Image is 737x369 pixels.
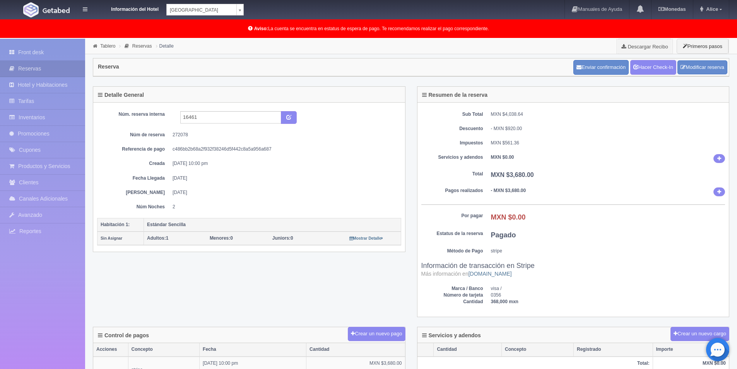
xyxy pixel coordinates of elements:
[422,92,488,98] h4: Resumen de la reserva
[254,26,268,31] b: Aviso:
[658,6,686,12] b: Monedas
[491,299,518,304] b: 368,000 mxn
[103,132,165,138] dt: Núm de reserva
[421,187,483,194] dt: Pagos realizados
[421,125,483,132] dt: Descuento
[491,292,725,299] dd: 0356
[103,160,165,167] dt: Creada
[98,92,144,98] h4: Detalle General
[421,285,483,292] dt: Marca / Banco
[491,213,526,221] b: MXN $0.00
[491,285,725,292] dd: visa /
[469,271,512,277] a: [DOMAIN_NAME]
[173,189,395,196] dd: [DATE]
[434,343,502,356] th: Cantidad
[491,125,725,132] div: - MXN $920.00
[573,343,653,356] th: Registrado
[421,299,483,305] dt: Cantidad
[97,4,159,13] dt: Información del Hotel
[491,111,725,118] dd: MXN $4,038.64
[704,6,718,12] span: Alice
[421,292,483,299] dt: Número de tarjeta
[630,60,676,75] a: Hacer Check-In
[422,333,481,338] h4: Servicios y adendos
[421,262,725,278] h3: Información de transacción en Stripe
[421,213,483,219] dt: Por pagar
[617,39,672,54] a: Descargar Recibo
[491,231,516,239] b: Pagado
[653,343,729,356] th: Importe
[103,111,165,118] dt: Núm. reserva interna
[23,2,39,17] img: Getabed
[421,111,483,118] dt: Sub Total
[147,235,168,241] span: 1
[491,188,526,193] b: - MXN $3,680.00
[210,235,230,241] strong: Menores:
[173,175,395,182] dd: [DATE]
[677,60,727,75] a: Modificar reserva
[103,146,165,153] dt: Referencia de pago
[349,236,383,240] small: Mostrar Detalle
[173,204,395,210] dd: 2
[421,248,483,254] dt: Método de Pago
[154,42,176,50] li: Detalle
[101,222,130,227] b: Habitación 1:
[173,132,395,138] dd: 272078
[272,235,293,241] span: 0
[491,172,534,178] b: MXN $3,680.00
[166,4,244,15] a: [GEOGRAPHIC_DATA]
[98,333,149,338] h4: Control de pagos
[421,171,483,177] dt: Total
[173,146,395,153] dd: c486bb2b68a2f932f38246d5f442c8a5a956a687
[98,64,119,70] h4: Reserva
[101,236,122,240] small: Sin Asignar
[93,343,128,356] th: Acciones
[421,230,483,237] dt: Estatus de la reserva
[170,4,233,16] span: [GEOGRAPHIC_DATA]
[348,327,405,341] button: Crear un nuevo pago
[573,60,629,75] button: Enviar confirmación
[421,271,512,277] small: Más información en
[491,140,725,146] dd: MXN $561.36
[103,189,165,196] dt: [PERSON_NAME]
[200,343,306,356] th: Fecha
[128,343,200,356] th: Concepto
[210,235,233,241] span: 0
[103,175,165,182] dt: Fecha Llegada
[132,43,152,49] a: Reservas
[677,39,728,54] button: Primeros pasos
[272,235,291,241] strong: Juniors:
[670,327,729,341] button: Crear un nuevo cargo
[349,235,383,241] a: Mostrar Detalle
[100,43,115,49] a: Tablero
[103,204,165,210] dt: Núm Noches
[43,7,70,13] img: Getabed
[144,218,401,232] th: Estándar Sencilla
[421,154,483,161] dt: Servicios y adendos
[306,343,405,356] th: Cantidad
[421,140,483,146] dt: Impuestos
[173,160,395,167] dd: [DATE] 10:00 pm
[491,248,725,254] dd: stripe
[502,343,574,356] th: Concepto
[491,154,514,160] b: MXN $0.00
[147,235,166,241] strong: Adultos:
